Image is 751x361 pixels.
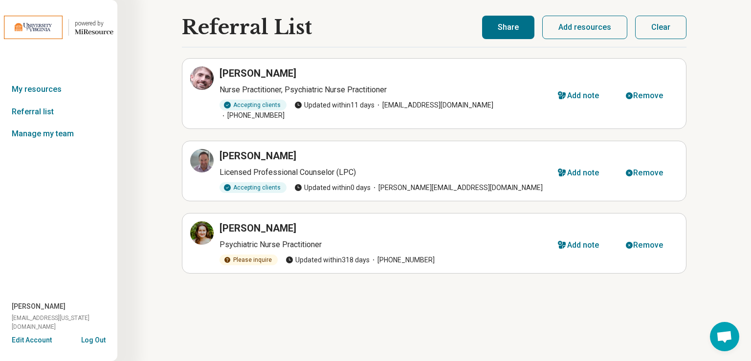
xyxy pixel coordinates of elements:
[81,335,106,343] button: Log Out
[567,169,599,177] div: Add note
[542,16,627,39] button: Add resources
[220,100,287,110] div: Accepting clients
[546,84,615,107] button: Add note
[710,322,739,351] div: Open chat
[294,183,371,193] span: Updated within 0 days
[294,100,375,110] span: Updated within 11 days
[371,183,543,193] span: [PERSON_NAME][EMAIL_ADDRESS][DOMAIN_NAME]
[220,255,278,265] div: Please inquire
[75,19,113,28] div: powered by
[482,16,534,39] button: Share
[12,335,52,345] button: Edit Account
[567,241,599,249] div: Add note
[286,255,370,265] span: Updated within 318 days
[370,255,435,265] span: [PHONE_NUMBER]
[633,169,663,177] div: Remove
[182,16,312,39] h1: Referral List
[220,182,287,193] div: Accepting clients
[375,100,493,110] span: [EMAIL_ADDRESS][DOMAIN_NAME]
[614,84,678,107] button: Remove
[220,167,546,178] p: Licensed Professional Counselor (LPC)
[4,16,113,39] a: University of Virginiapowered by
[635,16,686,39] button: Clear
[546,234,615,257] button: Add note
[614,161,678,185] button: Remove
[220,149,296,163] h3: [PERSON_NAME]
[633,92,663,100] div: Remove
[220,84,546,96] p: Nurse Practitioner, Psychiatric Nurse Practitioner
[220,239,546,251] p: Psychiatric Nurse Practitioner
[4,16,63,39] img: University of Virginia
[220,221,296,235] h3: [PERSON_NAME]
[12,314,117,331] span: [EMAIL_ADDRESS][US_STATE][DOMAIN_NAME]
[633,241,663,249] div: Remove
[567,92,599,100] div: Add note
[220,66,296,80] h3: [PERSON_NAME]
[614,234,678,257] button: Remove
[220,110,285,121] span: [PHONE_NUMBER]
[546,161,615,185] button: Add note
[12,301,66,312] span: [PERSON_NAME]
